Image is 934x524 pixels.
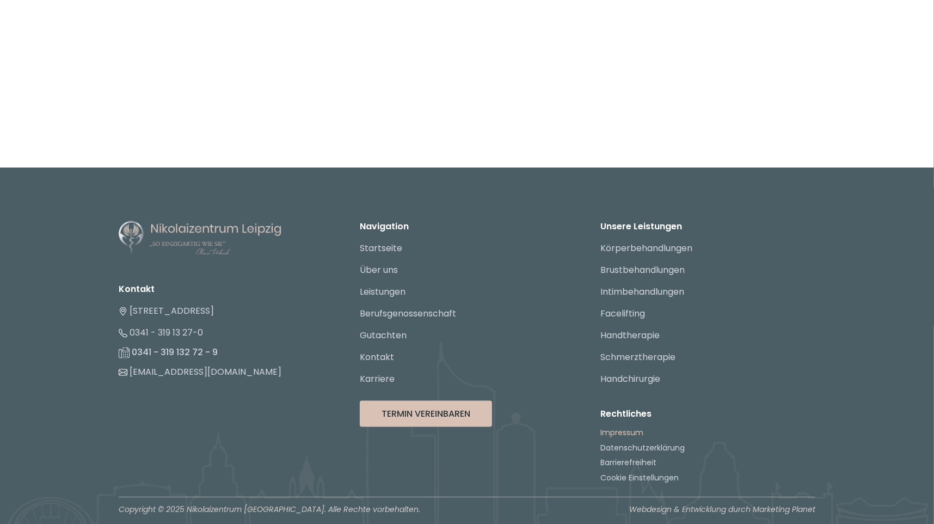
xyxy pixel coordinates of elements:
[119,304,214,317] a: [STREET_ADDRESS]
[600,242,692,254] a: Körperbehandlungen
[600,220,815,233] p: Unsere Leistungen
[360,307,456,320] a: Berufsgenossenschaft
[600,442,685,453] a: Datenschutzerklärung
[629,504,815,520] a: Webdesign & Entwicklung durch Marketing Planet
[360,373,395,385] a: Karriere
[600,285,684,298] a: Intimbehandlungen
[360,220,575,233] p: Navigation
[600,264,685,276] a: Brustbehandlungen
[600,473,679,484] button: Cookie Einstellungen
[360,242,402,254] a: Startseite
[600,329,660,342] a: Handtherapie
[600,373,660,385] a: Handchirurgie
[360,285,405,298] a: Leistungen
[600,351,675,363] a: Schmerztherapie
[600,307,645,320] a: Facelifting
[360,401,492,427] button: Termin Vereinbaren
[600,427,643,438] a: Impressum
[600,458,656,468] a: Barrierefreiheit
[119,344,334,361] li: 0341 - 319 132 72 - 9
[119,220,282,257] img: Nikolaizentrum Leipzig - Logo
[119,504,420,515] p: Copyright © 2025 Nikolaizentrum [GEOGRAPHIC_DATA]. Alle Rechte vorbehalten.
[600,407,815,421] p: Rechtliches
[119,283,334,296] li: Kontakt
[360,264,398,276] a: Über uns
[119,365,281,378] a: [EMAIL_ADDRESS][DOMAIN_NAME]
[360,329,407,342] a: Gutachten
[119,326,203,339] a: 0341 - 319 13 27-0
[360,351,394,363] a: Kontakt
